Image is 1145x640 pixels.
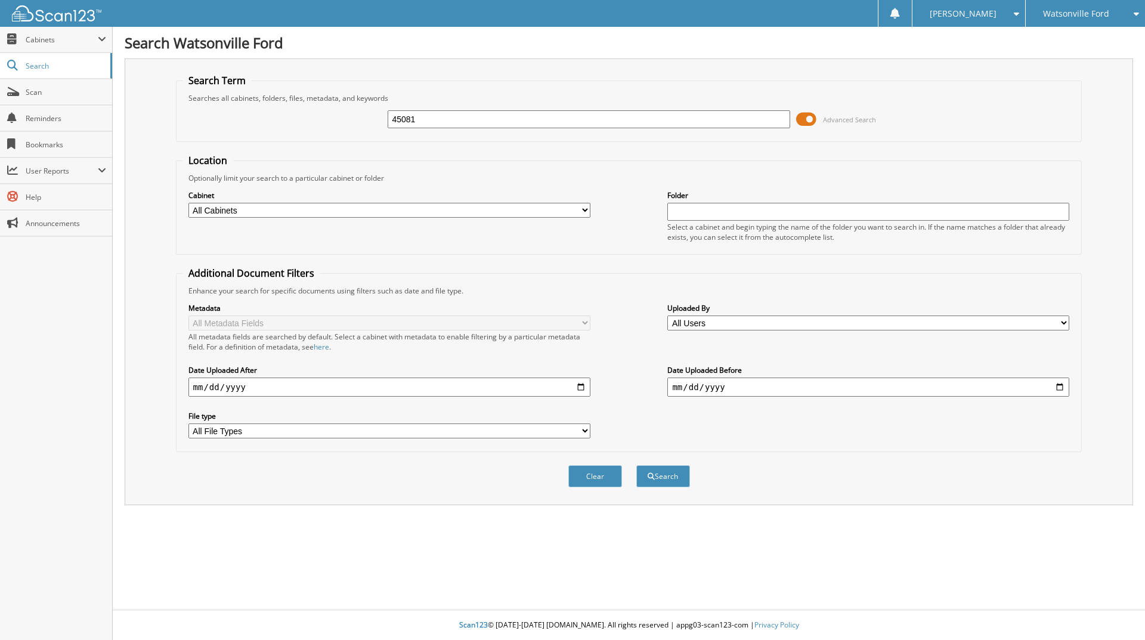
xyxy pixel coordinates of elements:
div: Searches all cabinets, folders, files, metadata, and keywords [182,93,1076,103]
h1: Search Watsonville Ford [125,33,1133,52]
legend: Additional Document Filters [182,267,320,280]
img: scan123-logo-white.svg [12,5,101,21]
input: end [667,378,1069,397]
button: Search [636,465,690,487]
span: User Reports [26,166,98,176]
div: Enhance your search for specific documents using filters such as date and file type. [182,286,1076,296]
label: Uploaded By [667,303,1069,313]
label: File type [188,411,590,421]
legend: Search Term [182,74,252,87]
span: Watsonville Ford [1043,10,1109,17]
span: Reminders [26,113,106,123]
label: Cabinet [188,190,590,200]
span: Announcements [26,218,106,228]
span: [PERSON_NAME] [930,10,997,17]
label: Date Uploaded Before [667,365,1069,375]
legend: Location [182,154,233,167]
span: Bookmarks [26,140,106,150]
div: Optionally limit your search to a particular cabinet or folder [182,173,1076,183]
button: Clear [568,465,622,487]
a: Privacy Policy [754,620,799,630]
label: Metadata [188,303,590,313]
span: Help [26,192,106,202]
iframe: Chat Widget [1085,583,1145,640]
div: © [DATE]-[DATE] [DOMAIN_NAME]. All rights reserved | appg03-scan123-com | [113,611,1145,640]
span: Scan123 [459,620,488,630]
span: Scan [26,87,106,97]
span: Search [26,61,104,71]
span: Advanced Search [823,115,876,124]
label: Folder [667,190,1069,200]
div: All metadata fields are searched by default. Select a cabinet with metadata to enable filtering b... [188,332,590,352]
span: Cabinets [26,35,98,45]
a: here [314,342,329,352]
label: Date Uploaded After [188,365,590,375]
input: start [188,378,590,397]
div: Select a cabinet and begin typing the name of the folder you want to search in. If the name match... [667,222,1069,242]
